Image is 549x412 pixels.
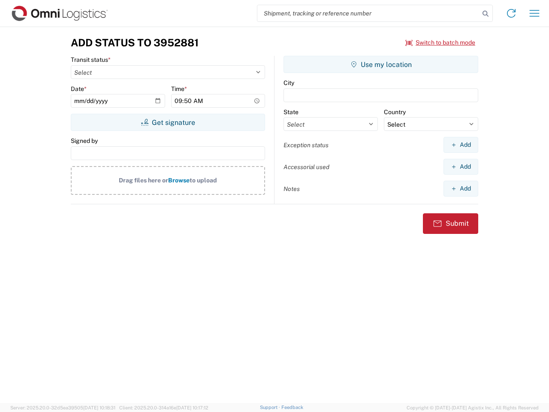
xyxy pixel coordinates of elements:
[176,405,208,410] span: [DATE] 10:17:12
[284,163,329,171] label: Accessorial used
[71,36,199,49] h3: Add Status to 3952881
[119,177,168,184] span: Drag files here or
[71,114,265,131] button: Get signature
[119,405,208,410] span: Client: 2025.20.0-314a16e
[71,85,87,93] label: Date
[190,177,217,184] span: to upload
[71,56,111,64] label: Transit status
[407,404,539,412] span: Copyright © [DATE]-[DATE] Agistix Inc., All Rights Reserved
[171,85,187,93] label: Time
[284,79,294,87] label: City
[83,405,115,410] span: [DATE] 10:18:31
[168,177,190,184] span: Browse
[281,405,303,410] a: Feedback
[405,36,475,50] button: Switch to batch mode
[284,185,300,193] label: Notes
[10,405,115,410] span: Server: 2025.20.0-32d5ea39505
[423,213,478,234] button: Submit
[260,405,281,410] a: Support
[284,141,329,149] label: Exception status
[71,137,98,145] label: Signed by
[443,181,478,197] button: Add
[443,159,478,175] button: Add
[284,56,478,73] button: Use my location
[384,108,406,116] label: Country
[284,108,299,116] label: State
[443,137,478,153] button: Add
[257,5,480,21] input: Shipment, tracking or reference number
